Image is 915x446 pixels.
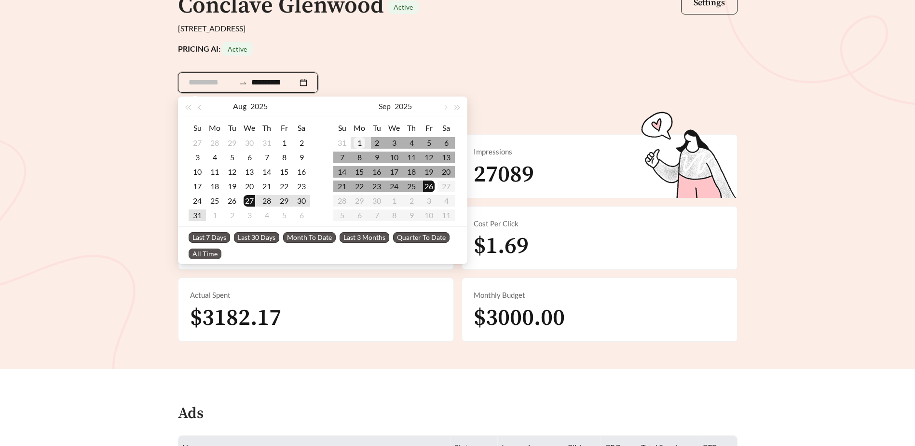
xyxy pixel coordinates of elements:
[371,152,382,163] div: 9
[440,137,452,149] div: 6
[189,179,206,194] td: 2025-08-17
[440,166,452,178] div: 20
[333,179,351,194] td: 2025-09-21
[209,181,220,192] div: 18
[223,179,241,194] td: 2025-08-19
[244,209,255,221] div: 3
[296,181,307,192] div: 23
[354,137,365,149] div: 1
[403,165,420,179] td: 2025-09-18
[395,97,412,116] button: 2025
[437,120,455,136] th: Sa
[474,218,725,229] div: Cost Per Click
[239,79,247,87] span: swap-right
[258,120,275,136] th: Th
[278,152,290,163] div: 8
[244,195,255,207] div: 27
[283,232,336,243] span: Month To Date
[403,150,420,165] td: 2025-09-11
[250,97,268,116] button: 2025
[223,136,241,150] td: 2025-07-29
[275,165,293,179] td: 2025-08-15
[241,136,258,150] td: 2025-07-30
[388,181,400,192] div: 24
[258,136,275,150] td: 2025-07-31
[178,405,204,422] h4: Ads
[189,232,230,243] span: Last 7 Days
[191,181,203,192] div: 17
[241,208,258,223] td: 2025-09-03
[296,166,307,178] div: 16
[209,166,220,178] div: 11
[189,165,206,179] td: 2025-08-10
[420,136,437,150] td: 2025-09-05
[178,23,737,34] div: [STREET_ADDRESS]
[191,195,203,207] div: 24
[420,120,437,136] th: Fr
[244,137,255,149] div: 30
[189,208,206,223] td: 2025-08-31
[474,290,725,301] div: Monthly Budget
[241,150,258,165] td: 2025-08-06
[423,152,435,163] div: 12
[440,152,452,163] div: 13
[437,150,455,165] td: 2025-09-13
[351,165,368,179] td: 2025-09-15
[278,181,290,192] div: 22
[234,232,279,243] span: Last 30 Days
[275,120,293,136] th: Fr
[423,137,435,149] div: 5
[388,152,400,163] div: 10
[275,136,293,150] td: 2025-08-01
[351,179,368,194] td: 2025-09-22
[241,165,258,179] td: 2025-08-13
[474,160,534,189] span: 27089
[388,166,400,178] div: 17
[206,165,223,179] td: 2025-08-11
[189,150,206,165] td: 2025-08-03
[406,152,417,163] div: 11
[226,181,238,192] div: 19
[368,150,385,165] td: 2025-09-09
[239,78,247,87] span: to
[336,166,348,178] div: 14
[261,166,273,178] div: 14
[258,150,275,165] td: 2025-08-07
[190,290,442,301] div: Actual Spent
[293,165,310,179] td: 2025-08-16
[354,166,365,178] div: 15
[371,181,382,192] div: 23
[474,232,529,261] span: $1.69
[226,152,238,163] div: 5
[403,179,420,194] td: 2025-09-25
[189,194,206,208] td: 2025-08-24
[261,152,273,163] div: 7
[178,44,253,53] strong: PRICING AI:
[371,166,382,178] div: 16
[223,208,241,223] td: 2025-09-02
[191,152,203,163] div: 3
[223,150,241,165] td: 2025-08-05
[278,209,290,221] div: 5
[258,179,275,194] td: 2025-08-21
[296,195,307,207] div: 30
[209,152,220,163] div: 4
[261,195,273,207] div: 28
[244,166,255,178] div: 13
[333,136,351,150] td: 2025-08-31
[223,165,241,179] td: 2025-08-12
[223,194,241,208] td: 2025-08-26
[385,165,403,179] td: 2025-09-17
[244,152,255,163] div: 6
[296,137,307,149] div: 2
[189,136,206,150] td: 2025-07-27
[385,120,403,136] th: We
[385,136,403,150] td: 2025-09-03
[275,150,293,165] td: 2025-08-08
[393,232,450,243] span: Quarter To Date
[226,166,238,178] div: 12
[333,120,351,136] th: Su
[191,166,203,178] div: 10
[278,195,290,207] div: 29
[258,208,275,223] td: 2025-09-04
